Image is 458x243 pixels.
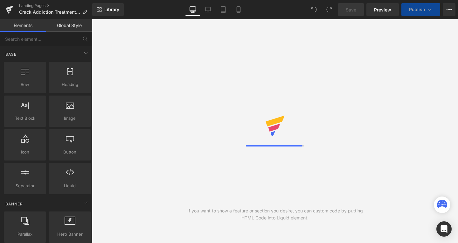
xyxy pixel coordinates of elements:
[323,3,336,16] button: Redo
[184,207,367,221] div: If you want to show a feature or section you desire, you can custom code by putting HTML Code int...
[308,3,320,16] button: Undo
[92,3,124,16] a: New Library
[5,51,17,57] span: Base
[19,3,92,8] a: Landing Pages
[5,201,24,207] span: Banner
[401,3,440,16] button: Publish
[51,81,89,88] span: Heading
[6,231,44,238] span: Parallax
[51,115,89,122] span: Image
[443,3,455,16] button: More
[216,3,231,16] a: Tablet
[51,182,89,189] span: Liquid
[374,6,391,13] span: Preview
[6,81,44,88] span: Row
[46,19,92,32] a: Global Style
[104,7,119,12] span: Library
[366,3,399,16] a: Preview
[6,182,44,189] span: Separator
[436,221,452,237] div: Open Intercom Messenger
[51,231,89,238] span: Hero Banner
[6,115,44,122] span: Text Block
[6,149,44,155] span: Icon
[200,3,216,16] a: Laptop
[51,149,89,155] span: Button
[185,3,200,16] a: Desktop
[19,10,80,15] span: Crack Addiction Treatment Center in [US_STATE] | Evolutions Rehab
[231,3,246,16] a: Mobile
[409,7,425,12] span: Publish
[346,6,356,13] span: Save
